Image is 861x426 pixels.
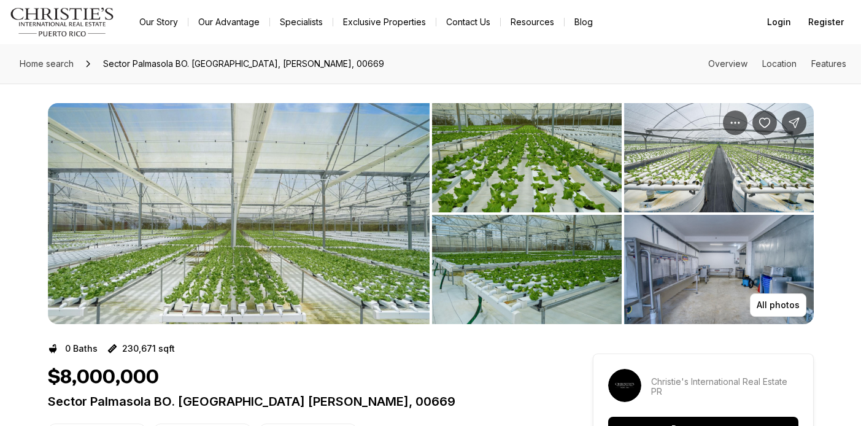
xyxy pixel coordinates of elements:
h1: $8,000,000 [48,366,159,389]
a: Resources [501,14,564,31]
p: Christie's International Real Estate PR [651,377,798,397]
a: Skip to: Overview [708,58,747,69]
span: Home search [20,58,74,69]
button: Save Property: Sector Palmasola BO. BUENOS AIRES [752,110,777,135]
p: 230,671 sqft [122,344,175,354]
a: Our Advantage [188,14,269,31]
a: Skip to: Features [811,58,846,69]
span: Login [767,17,791,27]
button: Contact Us [436,14,500,31]
button: Share Property: Sector Palmasola BO. BUENOS AIRES [782,110,806,135]
button: View image gallery [624,103,814,212]
span: Register [808,17,844,27]
button: View image gallery [624,215,814,324]
p: Sector Palmasola BO. [GEOGRAPHIC_DATA] [PERSON_NAME], 00669 [48,394,549,409]
p: 0 Baths [65,344,98,354]
button: Register [801,10,851,34]
a: Skip to: Location [762,58,797,69]
nav: Page section menu [708,59,846,69]
button: View image gallery [432,215,622,324]
div: Listing Photos [48,103,814,324]
a: Exclusive Properties [333,14,436,31]
a: Blog [565,14,603,31]
a: Home search [15,54,79,74]
li: 2 of 6 [432,103,814,324]
li: 1 of 6 [48,103,430,324]
button: View image gallery [432,103,622,212]
a: Specialists [270,14,333,31]
a: Our Story [129,14,188,31]
button: View image gallery [48,103,430,324]
span: Sector Palmasola BO. [GEOGRAPHIC_DATA], [PERSON_NAME], 00669 [98,54,389,74]
button: Property options [723,110,747,135]
p: All photos [757,300,800,310]
button: All photos [750,293,806,317]
button: Login [760,10,798,34]
img: logo [10,7,115,37]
